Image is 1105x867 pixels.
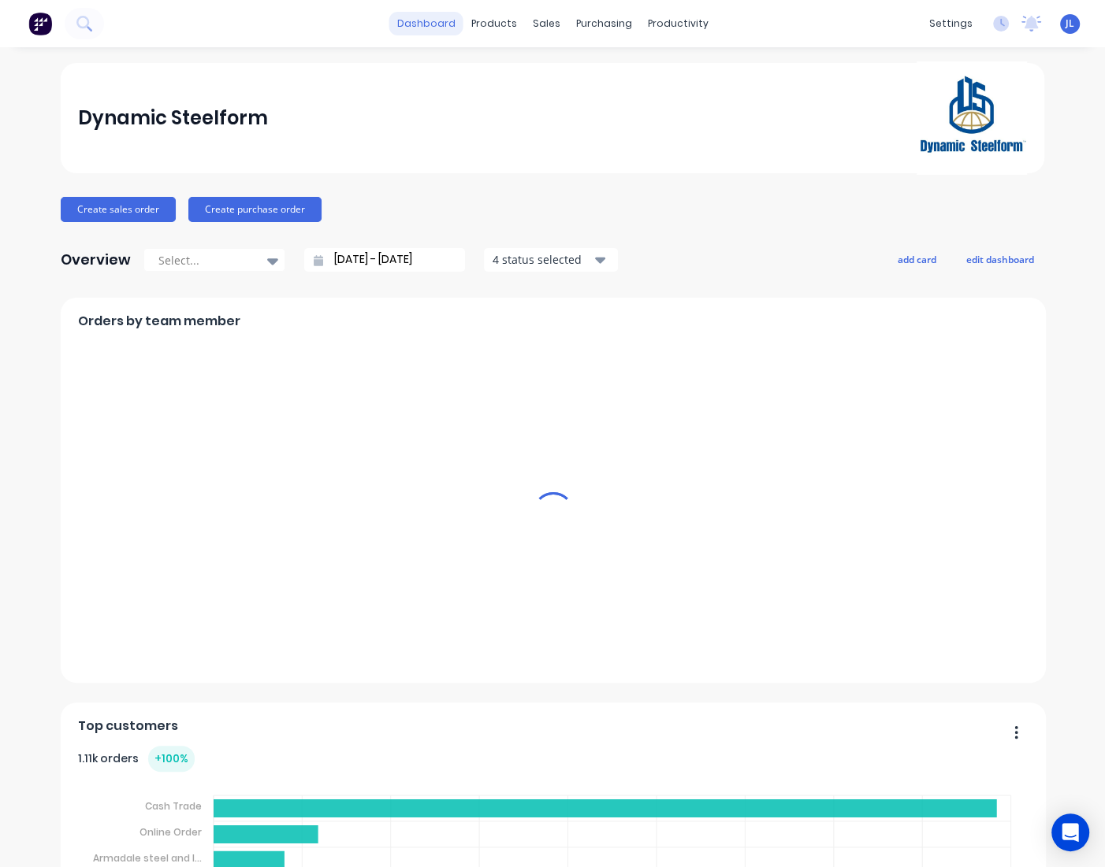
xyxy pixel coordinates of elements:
button: Create sales order [61,197,176,222]
img: Dynamic Steelform [917,61,1027,175]
img: Factory [28,12,52,35]
span: JL [1066,17,1074,31]
div: Open Intercom Messenger [1051,813,1089,851]
div: Overview [61,244,131,276]
div: products [463,12,525,35]
div: sales [525,12,568,35]
tspan: Armadale steel and I... [93,851,202,865]
tspan: Online Order [140,825,202,839]
button: add card [887,249,947,269]
span: Orders by team member [78,312,240,331]
div: settings [921,12,980,35]
div: Dynamic Steelform [78,102,268,134]
div: 1.11k orders [78,746,195,772]
tspan: Cash Trade [145,799,202,813]
button: edit dashboard [956,249,1044,269]
button: Create purchase order [188,197,322,222]
span: Top customers [78,717,178,735]
a: dashboard [389,12,463,35]
div: purchasing [568,12,640,35]
div: productivity [640,12,716,35]
div: 4 status selected [493,251,592,268]
div: + 100 % [148,746,195,772]
button: 4 status selected [484,248,618,272]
